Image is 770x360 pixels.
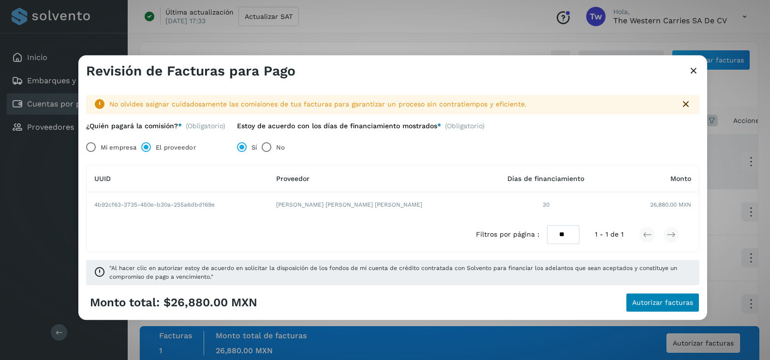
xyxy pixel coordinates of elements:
[595,230,623,240] span: 1 - 1 de 1
[86,63,296,79] h3: Revisión de Facturas para Pago
[101,138,136,157] label: Mi empresa
[186,122,225,130] span: (Obligatorio)
[632,300,693,306] span: Autorizar facturas
[650,201,691,210] span: 26,880.00 MXN
[670,175,691,182] span: Monto
[276,175,310,182] span: Proveedor
[237,122,441,130] label: Estoy de acuerdo con los días de financiamiento mostrados
[90,296,160,310] span: Monto total:
[476,230,539,240] span: Filtros por página :
[156,138,195,157] label: El proveedor
[109,264,692,282] span: "Al hacer clic en autorizar estoy de acuerdo en solicitar la disposición de los fondos de mi cuen...
[87,193,268,218] td: 4b92cf63-3735-450e-b30a-255a6dbd169e
[445,122,485,134] span: (Obligatorio)
[268,193,485,218] td: [PERSON_NAME] [PERSON_NAME] [PERSON_NAME]
[276,138,285,157] label: No
[507,175,584,182] span: Días de financiamiento
[484,193,607,218] td: 30
[163,296,257,310] span: $26,880.00 MXN
[94,175,111,182] span: UUID
[109,99,672,109] div: No olvides asignar cuidadosamente las comisiones de tus facturas para garantizar un proceso sin c...
[252,138,257,157] label: Sí
[626,293,699,313] button: Autorizar facturas
[86,122,182,130] label: ¿Quién pagará la comisión?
